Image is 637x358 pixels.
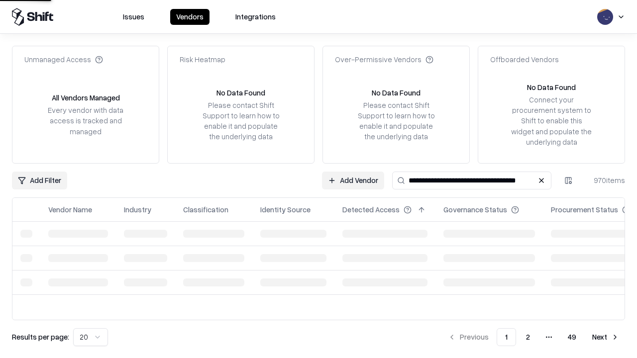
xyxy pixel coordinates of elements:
div: No Data Found [527,82,576,92]
div: Please contact Shift Support to learn how to enable it and populate the underlying data [355,100,437,142]
div: Connect your procurement system to Shift to enable this widget and populate the underlying data [510,94,593,147]
div: No Data Found [216,88,265,98]
button: Issues [117,9,150,25]
div: 970 items [585,175,625,185]
div: All Vendors Managed [52,92,120,103]
div: Classification [183,204,228,215]
div: No Data Found [372,88,421,98]
div: Detected Access [342,204,400,215]
div: Please contact Shift Support to learn how to enable it and populate the underlying data [200,100,282,142]
div: Every vendor with data access is tracked and managed [44,105,127,136]
nav: pagination [442,328,625,346]
div: Offboarded Vendors [490,54,559,65]
p: Results per page: [12,332,69,342]
div: Governance Status [443,204,507,215]
div: Identity Source [260,204,311,215]
div: Risk Heatmap [180,54,225,65]
button: Next [586,328,625,346]
div: Over-Permissive Vendors [335,54,433,65]
button: Vendors [170,9,210,25]
button: Integrations [229,9,282,25]
div: Unmanaged Access [24,54,103,65]
button: 2 [518,328,538,346]
button: 49 [560,328,584,346]
button: Add Filter [12,172,67,189]
div: Procurement Status [551,204,618,215]
div: Vendor Name [48,204,92,215]
a: Add Vendor [322,172,384,189]
button: 1 [497,328,516,346]
div: Industry [124,204,151,215]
